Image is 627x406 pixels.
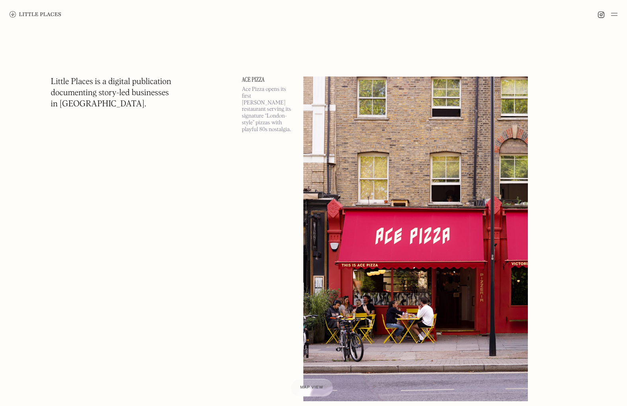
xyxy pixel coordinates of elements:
span: Map view [300,385,323,390]
img: Ace Pizza [303,76,528,401]
a: Ace Pizza [242,76,294,83]
h1: Little Places is a digital publication documenting story-led businesses in [GEOGRAPHIC_DATA]. [51,76,172,110]
p: Ace Pizza opens its first [PERSON_NAME] restaurant serving its signature “London-style” pizzas wi... [242,86,294,133]
a: Map view [291,379,333,396]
